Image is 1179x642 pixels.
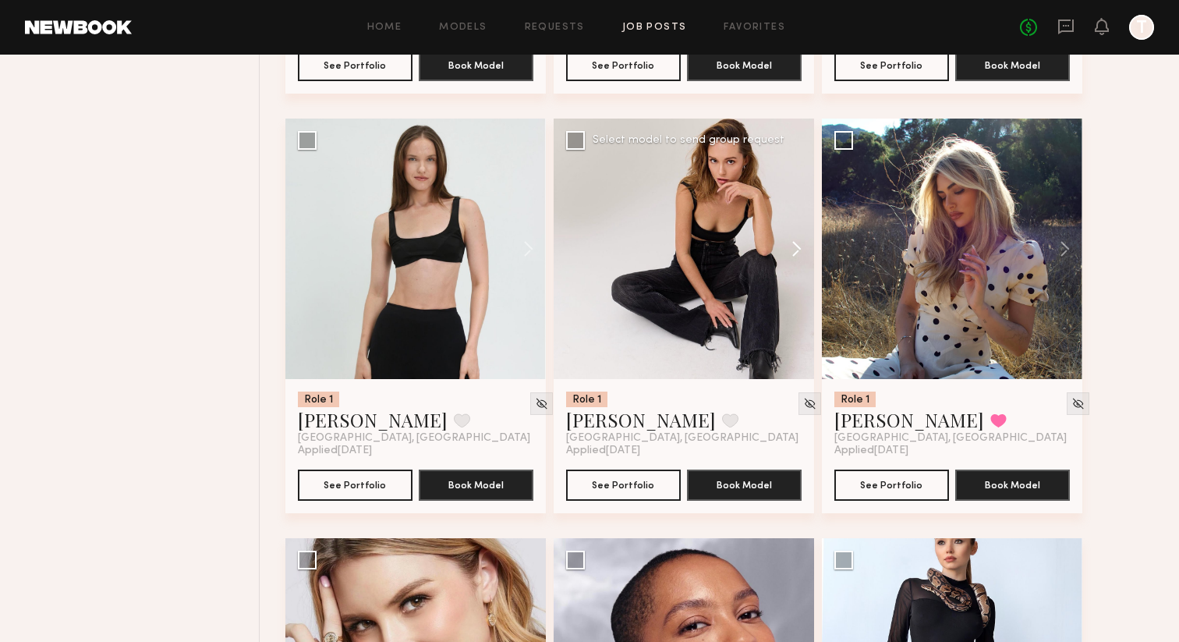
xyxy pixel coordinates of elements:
a: Book Model [955,477,1070,491]
a: Book Model [955,58,1070,71]
button: Book Model [955,470,1070,501]
a: Requests [525,23,585,33]
div: Select model to send group request [593,135,784,146]
span: [GEOGRAPHIC_DATA], [GEOGRAPHIC_DATA] [834,432,1067,445]
a: Book Model [419,58,533,71]
div: Applied [DATE] [834,445,1070,457]
span: [GEOGRAPHIC_DATA], [GEOGRAPHIC_DATA] [566,432,798,445]
a: [PERSON_NAME] [566,407,716,432]
button: See Portfolio [566,50,681,81]
a: Book Model [687,58,802,71]
span: [GEOGRAPHIC_DATA], [GEOGRAPHIC_DATA] [298,432,530,445]
a: Book Model [419,477,533,491]
button: Book Model [419,50,533,81]
button: See Portfolio [566,470,681,501]
a: [PERSON_NAME] [298,407,448,432]
img: Unhide Model [1071,397,1085,410]
button: See Portfolio [834,50,949,81]
button: See Portfolio [298,50,412,81]
div: Applied [DATE] [566,445,802,457]
a: T [1129,15,1154,40]
div: Role 1 [834,392,876,407]
a: Job Posts [622,23,687,33]
a: Book Model [687,477,802,491]
button: See Portfolio [834,470,949,501]
button: Book Model [687,470,802,501]
img: Unhide Model [535,397,548,410]
div: Role 1 [566,392,607,407]
div: Applied [DATE] [298,445,533,457]
a: Home [367,23,402,33]
button: Book Model [419,470,533,501]
a: [PERSON_NAME] [834,407,984,432]
div: Role 1 [298,392,339,407]
img: Unhide Model [803,397,816,410]
button: See Portfolio [298,470,412,501]
button: Book Model [955,50,1070,81]
a: Favorites [724,23,785,33]
button: Book Model [687,50,802,81]
a: Models [439,23,487,33]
